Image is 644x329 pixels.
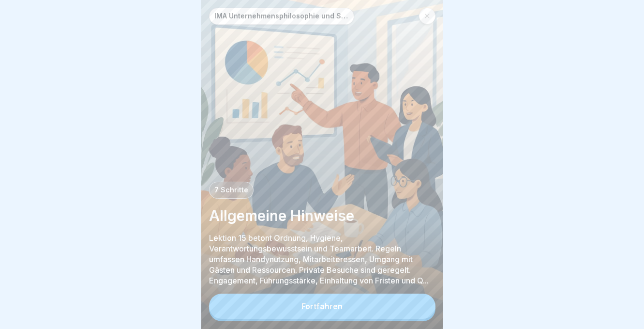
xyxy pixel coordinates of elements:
[209,233,435,286] p: Lektion 15 betont Ordnung, Hygiene, Verantwortungsbewusstsein und Teamarbeit. Regeln umfassen Han...
[301,302,343,311] div: Fortfahren
[214,186,248,194] p: 7 Schritte
[209,206,435,225] p: Allgemeine Hinweise
[214,12,349,20] p: IMA Unternehmensphilosophie und Servicekultur
[209,294,435,319] button: Fortfahren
